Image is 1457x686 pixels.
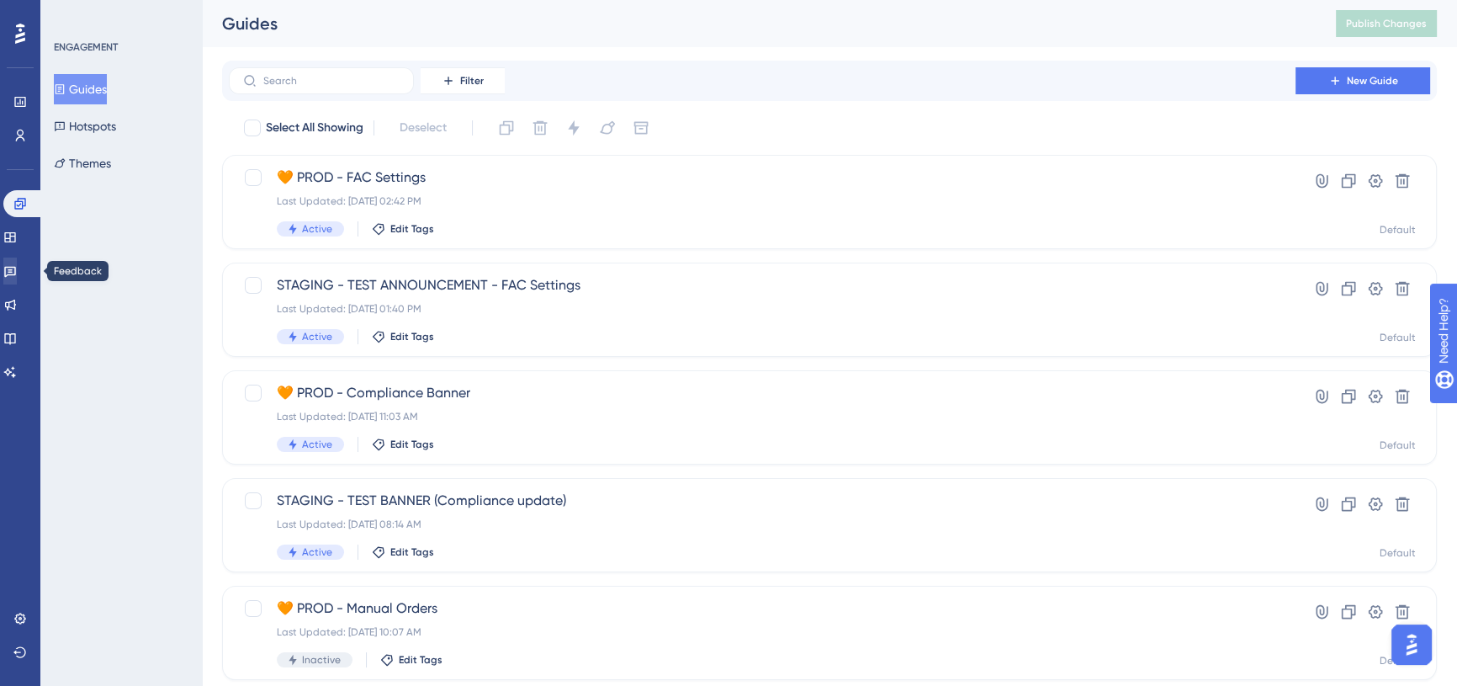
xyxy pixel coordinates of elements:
[277,518,1248,531] div: Last Updated: [DATE] 08:14 AM
[384,113,462,143] button: Deselect
[277,275,1248,295] span: STAGING - TEST ANNOUNCEMENT - FAC Settings
[277,383,1248,403] span: 🧡 PROD - Compliance Banner
[372,438,434,451] button: Edit Tags
[54,40,118,54] div: ENGAGEMENT
[277,625,1248,639] div: Last Updated: [DATE] 10:07 AM
[380,653,442,667] button: Edit Tags
[277,194,1248,208] div: Last Updated: [DATE] 02:42 PM
[1336,10,1437,37] button: Publish Changes
[277,598,1248,619] span: 🧡 PROD - Manual Orders
[1380,439,1416,452] div: Default
[372,222,434,236] button: Edit Tags
[277,168,1248,188] span: 🧡 PROD - FAC Settings
[372,545,434,559] button: Edit Tags
[1380,546,1416,560] div: Default
[302,653,341,667] span: Inactive
[1295,67,1430,94] button: New Guide
[54,111,116,141] button: Hotspots
[1380,223,1416,237] div: Default
[372,330,434,343] button: Edit Tags
[302,222,332,236] span: Active
[54,148,111,178] button: Themes
[390,222,434,236] span: Edit Tags
[390,545,434,559] span: Edit Tags
[277,410,1248,423] div: Last Updated: [DATE] 11:03 AM
[460,74,484,88] span: Filter
[1346,17,1427,30] span: Publish Changes
[421,67,505,94] button: Filter
[400,118,447,138] span: Deselect
[302,545,332,559] span: Active
[263,75,400,87] input: Search
[399,653,442,667] span: Edit Tags
[277,491,1248,511] span: STAGING - TEST BANNER (Compliance update)
[1380,331,1416,344] div: Default
[222,12,1294,35] div: Guides
[266,118,363,138] span: Select All Showing
[277,302,1248,316] div: Last Updated: [DATE] 01:40 PM
[302,330,332,343] span: Active
[54,74,107,104] button: Guides
[1347,74,1398,88] span: New Guide
[390,330,434,343] span: Edit Tags
[40,4,105,24] span: Need Help?
[1386,620,1437,670] iframe: To enrich screen reader interactions, please activate Accessibility in Grammarly extension settings
[390,438,434,451] span: Edit Tags
[302,438,332,451] span: Active
[1380,654,1416,667] div: Default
